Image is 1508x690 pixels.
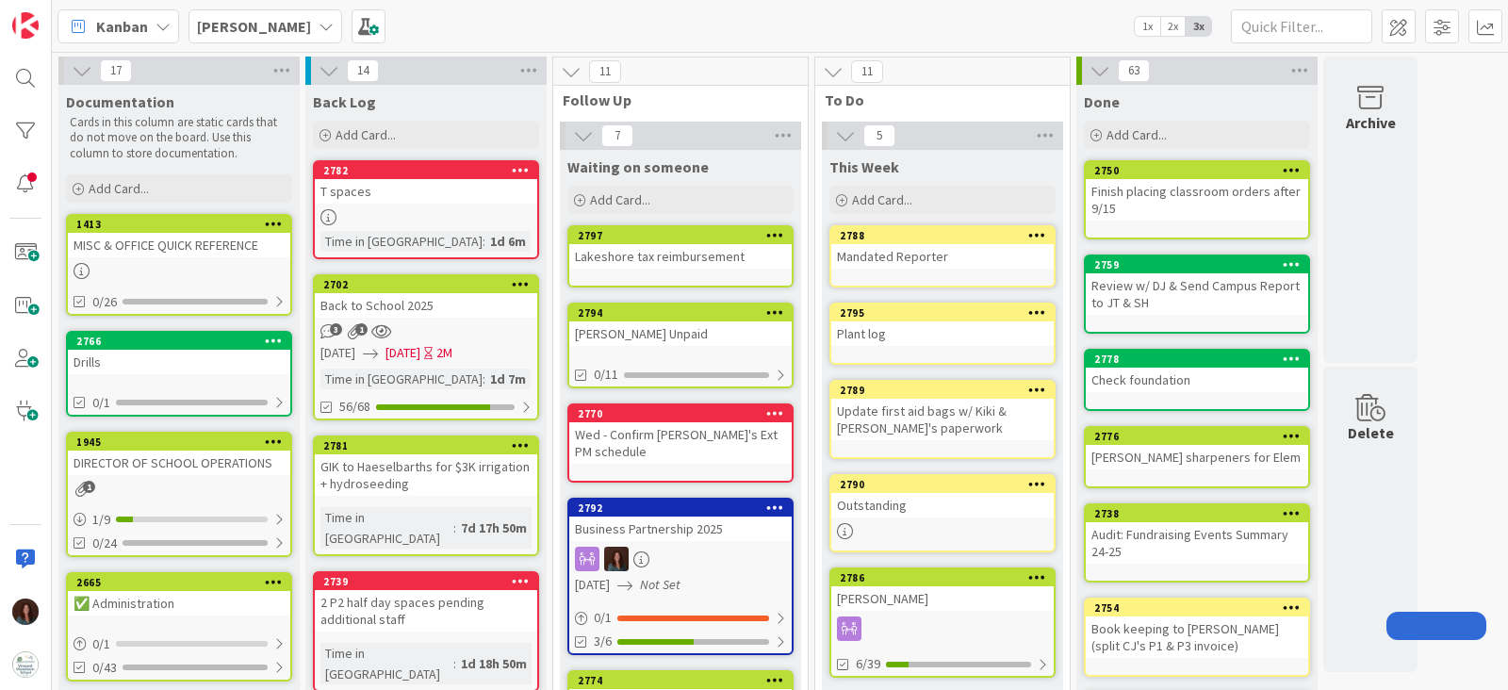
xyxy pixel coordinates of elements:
[1086,179,1308,221] div: Finish placing classroom orders after 9/15
[831,321,1054,346] div: Plant log
[1086,162,1308,179] div: 2750
[604,547,629,571] img: RF
[1094,507,1308,520] div: 2738
[1086,162,1308,221] div: 2750Finish placing classroom orders after 9/15
[578,229,792,242] div: 2797
[68,508,290,532] div: 1/9
[483,231,485,252] span: :
[315,573,537,590] div: 2739
[569,227,792,244] div: 2797
[92,534,117,553] span: 0/24
[320,507,453,549] div: Time in [GEOGRAPHIC_DATA]
[1084,598,1310,677] a: 2754Book keeping to [PERSON_NAME] (split CJ's P1 & P3 invoice)
[567,157,709,176] span: Waiting on someone
[66,214,292,316] a: 1413MISC & OFFICE QUICK REFERENCE0/26
[1086,351,1308,392] div: 2778Check foundation
[840,478,1054,491] div: 2790
[840,384,1054,397] div: 2789
[1094,430,1308,443] div: 2776
[385,343,420,363] span: [DATE]
[315,437,537,454] div: 2781
[569,321,792,346] div: [PERSON_NAME] Unpaid
[453,653,456,674] span: :
[315,293,537,318] div: Back to School 2025
[315,590,537,632] div: 2 P2 half day spaces pending additional staff
[1084,426,1310,488] a: 2776[PERSON_NAME] sharpeners for Elem
[578,306,792,320] div: 2794
[590,191,650,208] span: Add Card...
[852,191,912,208] span: Add Card...
[1348,421,1394,444] div: Delete
[589,60,621,83] span: 11
[68,434,290,451] div: 1945
[485,231,531,252] div: 1d 6m
[1094,601,1308,615] div: 2754
[851,60,883,83] span: 11
[840,306,1054,320] div: 2795
[315,454,537,496] div: GIK to Haeselbarths for $3K irrigation + hydroseeding
[92,393,110,413] span: 0/1
[100,59,132,82] span: 17
[485,369,531,389] div: 1d 7m
[829,157,899,176] span: This Week
[76,218,290,231] div: 1413
[1086,428,1308,445] div: 2776
[315,437,537,496] div: 2781GIK to Haeselbarths for $3K irrigation + hydroseeding
[569,405,792,464] div: 2770Wed - Confirm [PERSON_NAME]'s Ext PM schedule
[569,304,792,346] div: 2794[PERSON_NAME] Unpaid
[1094,258,1308,271] div: 2759
[831,493,1054,517] div: Outstanding
[323,164,537,177] div: 2782
[1084,255,1310,334] a: 2759Review w/ DJ & Send Campus Report to JT & SH
[1086,256,1308,273] div: 2759
[569,500,792,517] div: 2792
[831,382,1054,440] div: 2789Update first aid bags w/ Kiki & [PERSON_NAME]'s paperwork
[569,672,792,689] div: 2774
[315,162,537,179] div: 2782
[1086,428,1308,469] div: 2776[PERSON_NAME] sharpeners for Elem
[1346,111,1396,134] div: Archive
[1118,59,1150,82] span: 63
[315,162,537,204] div: 2782T spaces
[12,12,39,39] img: Visit kanbanzone.com
[825,90,1046,109] span: To Do
[567,303,794,388] a: 2794[PERSON_NAME] Unpaid0/11
[569,606,792,630] div: 0/1
[567,403,794,483] a: 2770Wed - Confirm [PERSON_NAME]'s Ext PM schedule
[1086,600,1308,658] div: 2754Book keeping to [PERSON_NAME] (split CJ's P1 & P3 invoice)
[831,227,1054,244] div: 2788
[569,500,792,541] div: 2792Business Partnership 2025
[12,599,39,625] img: RF
[569,304,792,321] div: 2794
[313,274,539,420] a: 2702Back to School 2025[DATE][DATE]2MTime in [GEOGRAPHIC_DATA]:1d 7m56/68
[339,397,370,417] span: 56/68
[197,17,311,36] b: [PERSON_NAME]
[320,231,483,252] div: Time in [GEOGRAPHIC_DATA]
[323,575,537,588] div: 2739
[863,124,895,147] span: 5
[96,15,148,38] span: Kanban
[601,124,633,147] span: 7
[92,658,117,678] span: 0/43
[1084,349,1310,411] a: 2778Check foundation
[92,634,110,654] span: 0 / 1
[92,292,117,312] span: 0/26
[320,343,355,363] span: [DATE]
[569,547,792,571] div: RF
[68,574,290,591] div: 2665
[829,380,1056,459] a: 2789Update first aid bags w/ Kiki & [PERSON_NAME]'s paperwork
[1086,256,1308,315] div: 2759Review w/ DJ & Send Campus Report to JT & SH
[68,574,290,616] div: 2665✅ Administration
[1086,522,1308,564] div: Audit: Fundraising Events Summary 24-25
[569,422,792,464] div: Wed - Confirm [PERSON_NAME]'s Ext PM schedule
[68,591,290,616] div: ✅ Administration
[569,405,792,422] div: 2770
[569,244,792,269] div: Lakeshore tax reimbursement
[1094,353,1308,366] div: 2778
[347,59,379,82] span: 14
[68,333,290,350] div: 2766
[68,632,290,656] div: 0/1
[594,632,612,651] span: 3/6
[68,451,290,475] div: DIRECTOR OF SCHOOL OPERATIONS
[578,674,792,687] div: 2774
